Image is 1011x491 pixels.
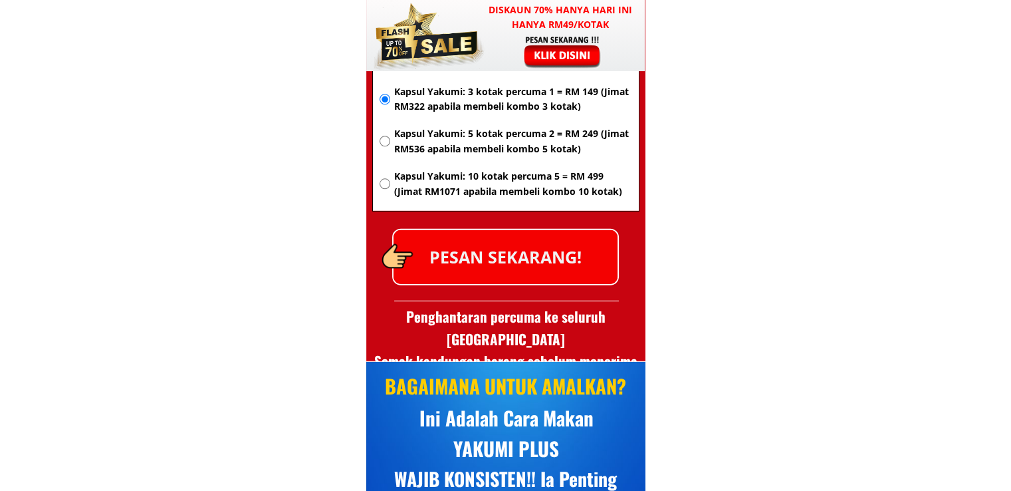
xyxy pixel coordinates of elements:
h3: Penghantaran percuma ke seluruh [GEOGRAPHIC_DATA] Semak kandungan barang sebelum menerima [366,305,645,373]
div: Ini Adalah Cara Makan YAKUMI PLUS [371,403,641,464]
p: PESAN SEKARANG! [393,230,618,284]
div: BAGAIMANA UNTUK AMALKAN? [370,371,641,401]
span: Kapsul Yakumi: 10 kotak percuma 5 = RM 499 (Jimat RM1071 apabila membeli kombo 10 kotak) [393,169,631,199]
h3: Diskaun 70% hanya hari ini hanya RM49/kotak [476,3,645,33]
span: Kapsul Yakumi: 3 kotak percuma 1 = RM 149 (Jimat RM322 apabila membeli kombo 3 kotak) [393,84,631,114]
span: Kapsul Yakumi: 5 kotak percuma 2 = RM 249 (Jimat RM536 apabila membeli kombo 5 kotak) [393,126,631,156]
